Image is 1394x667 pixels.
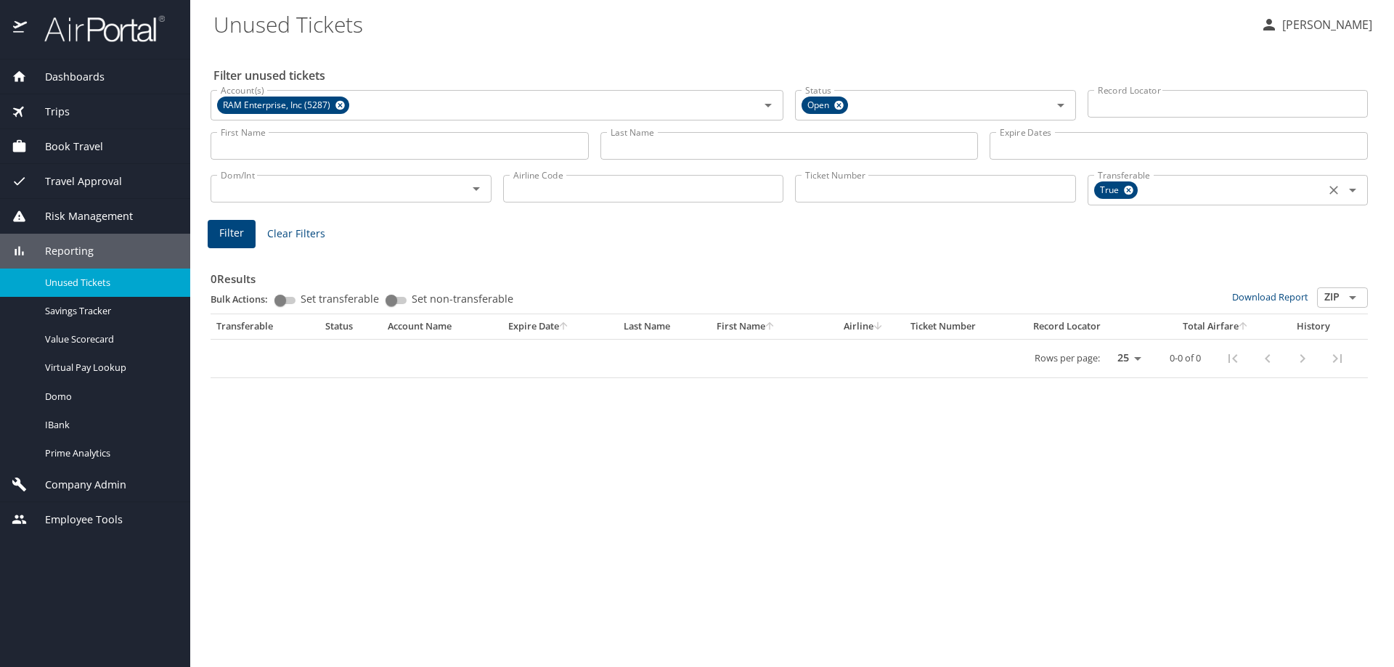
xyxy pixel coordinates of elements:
[1106,347,1146,369] select: rows per page
[211,314,1368,378] table: custom pagination table
[758,95,778,115] button: Open
[1278,314,1350,339] th: History
[208,220,256,248] button: Filter
[1255,12,1378,38] button: [PERSON_NAME]
[45,332,173,346] span: Value Scorecard
[711,314,823,339] th: First Name
[502,314,618,339] th: Expire Date
[45,304,173,318] span: Savings Tracker
[216,320,314,333] div: Transferable
[217,98,339,113] span: RAM Enterprise, Inc (5287)
[45,276,173,290] span: Unused Tickets
[45,418,173,432] span: IBank
[27,512,123,528] span: Employee Tools
[802,97,848,114] div: Open
[301,294,379,304] span: Set transferable
[1154,314,1278,339] th: Total Airfare
[1324,180,1344,200] button: Clear
[1342,180,1363,200] button: Open
[382,314,502,339] th: Account Name
[211,292,280,306] p: Bulk Actions:
[213,1,1249,46] h1: Unused Tickets
[1170,353,1201,363] p: 0-0 of 0
[1035,353,1100,363] p: Rows per page:
[1342,287,1363,308] button: Open
[45,446,173,460] span: Prime Analytics
[1051,95,1071,115] button: Open
[28,15,165,43] img: airportal-logo.png
[466,179,486,199] button: Open
[217,97,349,114] div: RAM Enterprise, Inc (5287)
[219,224,244,242] span: Filter
[45,361,173,375] span: Virtual Pay Lookup
[211,262,1368,287] h3: 0 Results
[1094,181,1138,199] div: True
[267,225,325,243] span: Clear Filters
[823,314,905,339] th: Airline
[45,390,173,404] span: Domo
[765,322,775,332] button: sort
[27,243,94,259] span: Reporting
[1278,16,1372,33] p: [PERSON_NAME]
[1239,322,1249,332] button: sort
[27,104,70,120] span: Trips
[1232,290,1308,303] a: Download Report
[905,314,1027,339] th: Ticket Number
[27,69,105,85] span: Dashboards
[1027,314,1154,339] th: Record Locator
[261,221,331,247] button: Clear Filters
[802,98,838,113] span: Open
[13,15,28,43] img: icon-airportal.png
[412,294,513,304] span: Set non-transferable
[618,314,711,339] th: Last Name
[213,64,1371,87] h2: Filter unused tickets
[559,322,569,332] button: sort
[1094,183,1128,198] span: True
[873,322,884,332] button: sort
[27,477,126,493] span: Company Admin
[27,173,122,189] span: Travel Approval
[27,139,103,155] span: Book Travel
[319,314,382,339] th: Status
[27,208,133,224] span: Risk Management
